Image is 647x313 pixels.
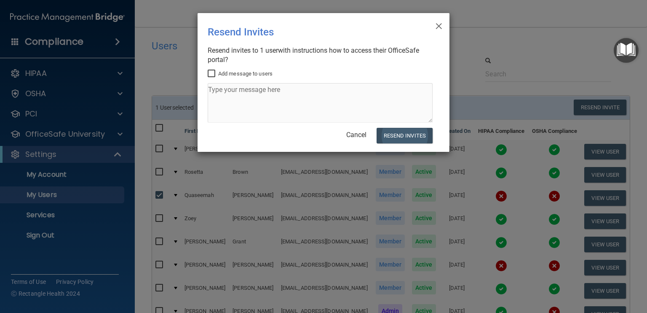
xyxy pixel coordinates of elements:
a: Cancel [346,131,366,139]
div: Resend Invites [208,20,405,44]
label: Add message to users [208,69,273,79]
iframe: Drift Widget Chat Controller [502,254,637,287]
button: Open Resource Center [614,38,639,63]
div: Resend invites to 1 user with instructions how to access their OfficeSafe portal? [208,46,433,65]
span: × [435,16,443,33]
input: Add message to users [208,70,217,77]
button: Resend Invites [377,128,433,143]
